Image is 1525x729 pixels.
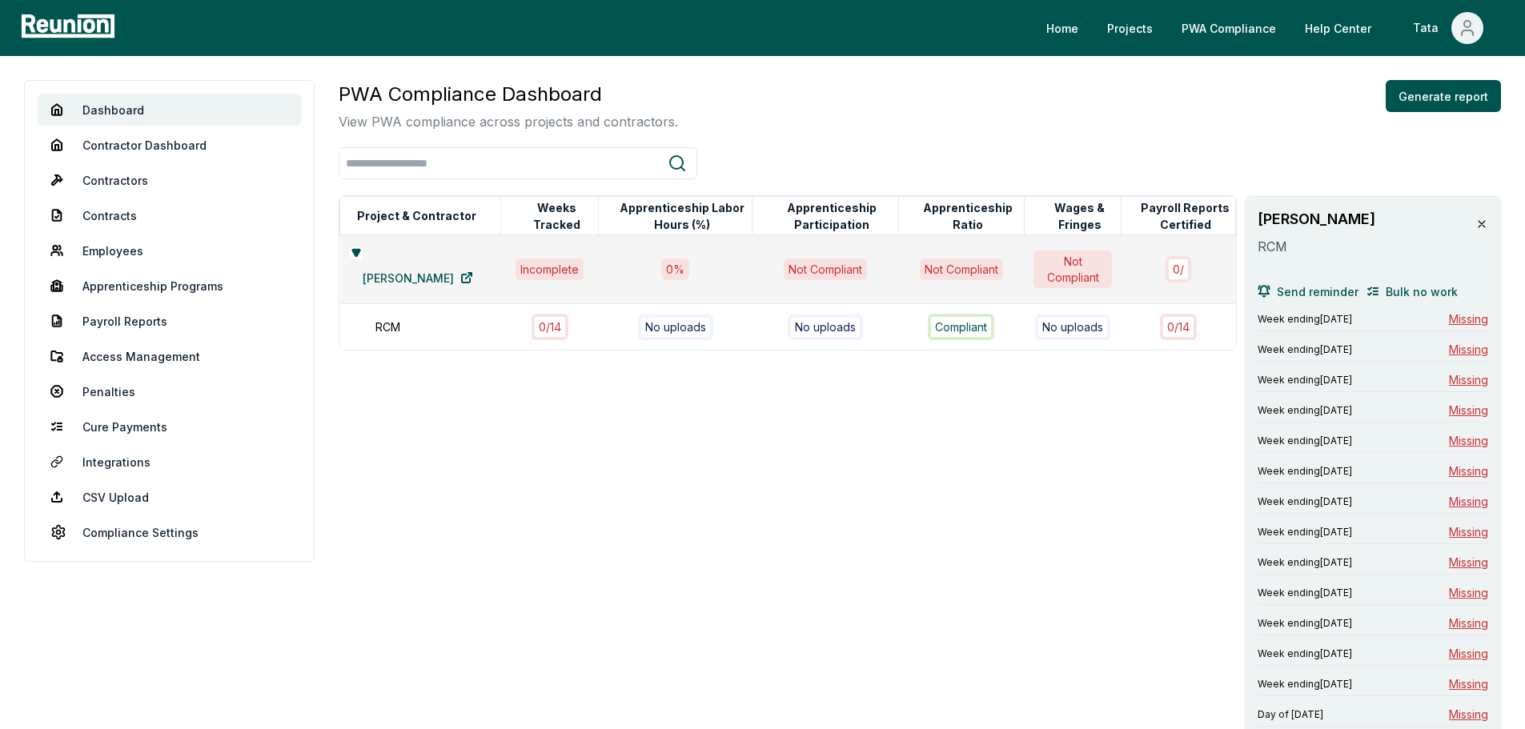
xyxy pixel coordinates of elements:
button: Apprenticeship Ratio [913,200,1024,232]
span: Day of [DATE] [1258,708,1323,721]
div: RCM [375,318,517,335]
a: Contracts [38,199,301,231]
a: Payroll Reports [38,305,301,337]
span: Week ending [DATE] [1258,526,1352,539]
span: Missing [1449,493,1488,510]
div: 0 / 14 [532,314,568,340]
span: Missing [1449,675,1488,692]
span: Missing [1449,341,1488,358]
span: Missing [1449,615,1488,631]
span: Missing [1449,706,1488,723]
a: Contractor Dashboard [38,129,301,161]
a: Integrations [38,446,301,478]
p: View PWA compliance across projects and contractors. [339,112,678,131]
a: Contractors [38,164,301,196]
span: Missing [1449,584,1488,601]
p: RCM [1258,237,1458,256]
h3: [PERSON_NAME] [1258,208,1458,230]
a: Access Management [38,340,301,372]
span: Send reminder [1277,283,1358,300]
a: Cure Payments [38,411,301,443]
span: Week ending [DATE] [1258,617,1352,630]
div: Compliant [928,314,994,340]
button: Apprenticeship Labor Hours (%) [612,200,752,232]
div: Incomplete [516,258,584,279]
a: Home [1033,12,1091,44]
div: No uploads [788,314,863,340]
button: Send reminder [1258,275,1358,307]
a: Penalties [38,375,301,407]
a: Help Center [1292,12,1384,44]
a: Compliance Settings [38,516,301,548]
a: Projects [1094,12,1166,44]
span: Week ending [DATE] [1258,313,1352,326]
button: Project & Contractor [354,200,480,232]
button: Bulk no work [1366,275,1458,307]
a: CSV Upload [38,481,301,513]
div: Not Compliant [920,258,1003,280]
div: Not Compliant [1033,250,1112,287]
a: [PERSON_NAME] [350,262,486,294]
button: Tata [1400,12,1496,44]
a: Dashboard [38,94,301,126]
span: Week ending [DATE] [1258,343,1352,356]
div: 0 % [661,258,689,280]
span: Missing [1449,645,1488,662]
span: Missing [1449,432,1488,449]
h3: PWA Compliance Dashboard [339,80,678,109]
span: Week ending [DATE] [1258,647,1352,660]
a: Employees [38,234,301,266]
span: Week ending [DATE] [1258,678,1352,691]
div: 0 / 14 [1160,314,1197,340]
nav: Main [1033,12,1509,44]
span: Missing [1449,310,1488,327]
a: PWA Compliance [1169,12,1289,44]
a: Apprenticeship Programs [38,270,301,302]
div: Not Compliant [784,258,867,279]
span: Bulk no work [1386,283,1458,300]
span: Week ending [DATE] [1258,587,1352,599]
span: Week ending [DATE] [1258,435,1352,447]
span: Missing [1449,523,1488,540]
span: Missing [1449,371,1488,388]
button: Weeks Tracked [515,200,598,232]
span: Week ending [DATE] [1258,465,1352,478]
span: Week ending [DATE] [1258,556,1352,569]
span: Missing [1449,554,1488,571]
span: Week ending [DATE] [1258,374,1352,387]
div: No uploads [1035,314,1110,340]
button: Generate report [1386,80,1501,112]
span: Week ending [DATE] [1258,404,1352,417]
span: Missing [1449,402,1488,419]
div: Tata [1413,12,1445,44]
div: 0 / [1166,256,1191,282]
button: Apprenticeship Participation [766,200,898,232]
span: Week ending [DATE] [1258,495,1352,508]
button: Payroll Reports Certified [1135,200,1235,232]
button: Wages & Fringes [1038,200,1122,232]
div: No uploads [638,314,713,340]
span: Missing [1449,463,1488,479]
